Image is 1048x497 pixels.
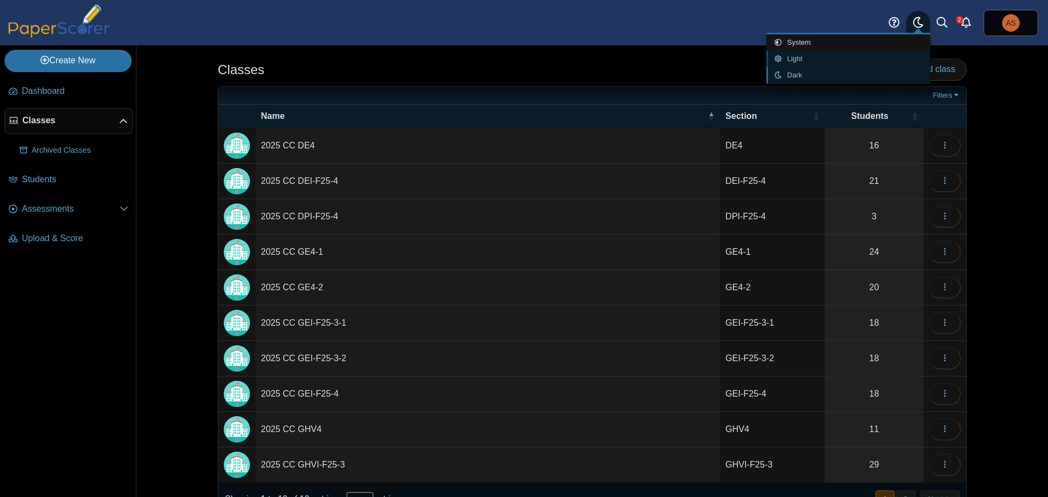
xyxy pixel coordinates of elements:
[255,164,720,199] td: 2025 CC DEI-F25-4
[224,452,250,478] img: Locally created class
[909,64,955,74] span: Add class
[954,11,978,35] a: Alerts
[255,128,720,164] td: 2025 CC DE4
[930,90,963,101] a: Filters
[224,345,250,372] img: Locally created class
[22,203,120,215] span: Assessments
[830,110,909,122] span: Students
[22,85,128,97] span: Dashboard
[720,199,825,235] td: DPI-F25-4
[825,199,924,234] a: 3
[720,164,825,199] td: DEI-F25-4
[825,306,924,340] a: 18
[255,306,720,341] td: 2025 CC GEI-F25-3-1
[15,137,133,164] a: Archived Classes
[725,110,811,122] span: Section
[720,128,825,164] td: DE4
[825,235,924,270] a: 24
[766,67,930,83] a: Dark
[813,111,819,122] span: Section : Activate to sort
[4,50,132,71] a: Create New
[912,111,918,122] span: Students : Activate to sort
[720,447,825,483] td: GHVI-F25-3
[720,270,825,306] td: GE4-2
[255,270,720,306] td: 2025 CC GE4-2
[4,196,133,223] a: Assessments
[4,79,133,105] a: Dashboard
[984,10,1038,36] a: Andrea Sheaffer
[825,128,924,163] a: 16
[4,108,133,134] a: Classes
[825,412,924,447] a: 11
[720,376,825,412] td: GEI-F25-4
[4,226,133,252] a: Upload & Score
[261,110,706,122] span: Name
[22,232,128,244] span: Upload & Score
[825,447,924,482] a: 29
[720,341,825,376] td: GEI-F25-3-2
[224,239,250,265] img: Locally created class
[825,270,924,305] a: 20
[708,111,714,122] span: Name : Activate to invert sorting
[224,416,250,442] img: Locally created class
[720,412,825,447] td: GHV4
[224,133,250,159] img: Locally created class
[224,274,250,301] img: Locally created class
[22,173,128,185] span: Students
[4,30,114,39] a: PaperScorer
[766,51,930,67] a: Light
[255,235,720,270] td: 2025 CC GE4-1
[1002,14,1020,32] span: Andrea Sheaffer
[224,168,250,194] img: Locally created class
[4,4,114,38] img: PaperScorer
[255,376,720,412] td: 2025 CC GEI-F25-4
[720,235,825,270] td: GE4-1
[897,58,967,80] a: Add class
[22,115,119,127] span: Classes
[224,381,250,407] img: Locally created class
[825,376,924,411] a: 18
[766,34,930,51] a: System
[32,145,128,156] span: Archived Classes
[255,412,720,447] td: 2025 CC GHV4
[1006,19,1016,27] span: Andrea Sheaffer
[255,199,720,235] td: 2025 CC DPI-F25-4
[720,306,825,341] td: GEI-F25-3-1
[4,167,133,193] a: Students
[255,447,720,483] td: 2025 CC GHVI-F25-3
[218,61,264,79] h1: Classes
[825,341,924,376] a: 18
[224,203,250,230] img: Locally created class
[255,341,720,376] td: 2025 CC GEI-F25-3-2
[224,310,250,336] img: Locally created class
[825,164,924,199] a: 21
